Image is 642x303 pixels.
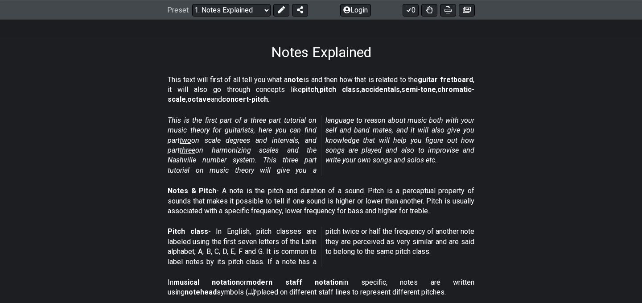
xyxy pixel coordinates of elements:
[246,278,343,286] strong: modern staff notation
[320,85,360,94] strong: pitch class
[403,4,419,16] button: 0
[167,6,189,14] span: Preset
[421,4,437,16] button: Toggle Dexterity for all fretkits
[418,75,473,84] strong: guitar fretboard
[173,278,240,286] strong: musical notation
[192,4,271,16] select: Preset
[168,116,474,174] em: This is the first part of a three part tutorial on music theory for guitarists, here you can find...
[292,4,308,16] button: Share Preset
[273,4,289,16] button: Edit Preset
[185,288,217,296] strong: notehead
[288,75,303,84] strong: note
[168,187,216,195] strong: Notes & Pitch
[302,85,318,94] strong: pitch
[168,278,474,298] p: In or in specific, notes are written using symbols (𝅝 𝅗𝅥 𝅘𝅥 𝅘𝅥𝅮) placed on different staff lines to r...
[222,95,268,104] strong: concert-pitch
[180,146,195,154] span: three
[459,4,475,16] button: Create image
[440,4,456,16] button: Print
[168,227,474,267] p: - In English, pitch classes are labeled using the first seven letters of the Latin alphabet, A, B...
[168,186,474,216] p: - A note is the pitch and duration of a sound. Pitch is a perceptual property of sounds that make...
[180,136,191,145] span: two
[401,85,436,94] strong: semi-tone
[168,227,208,236] strong: Pitch class
[187,95,211,104] strong: octave
[361,85,400,94] strong: accidentals
[271,44,371,61] h1: Notes Explained
[168,75,474,105] p: This text will first of all tell you what a is and then how that is related to the , it will also...
[340,4,371,16] button: Login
